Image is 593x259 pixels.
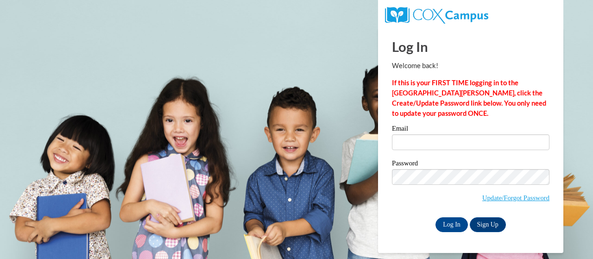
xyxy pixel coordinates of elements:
[470,217,506,232] a: Sign Up
[435,217,468,232] input: Log In
[385,11,488,19] a: COX Campus
[392,160,549,169] label: Password
[385,7,488,24] img: COX Campus
[392,125,549,134] label: Email
[392,79,546,117] strong: If this is your FIRST TIME logging in to the [GEOGRAPHIC_DATA][PERSON_NAME], click the Create/Upd...
[392,37,549,56] h1: Log In
[392,61,549,71] p: Welcome back!
[482,194,549,202] a: Update/Forgot Password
